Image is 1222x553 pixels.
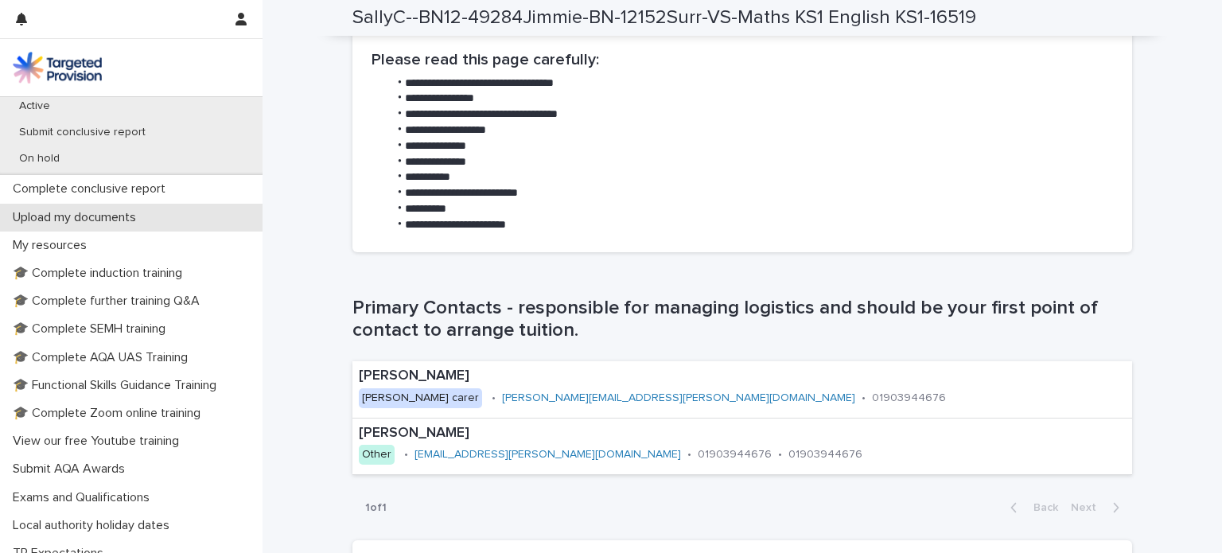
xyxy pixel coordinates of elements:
a: 01903944676 [788,449,862,460]
a: 01903944676 [698,449,772,460]
p: Submit conclusive report [6,126,158,139]
p: My resources [6,238,99,253]
p: • [778,448,782,461]
a: [EMAIL_ADDRESS][PERSON_NAME][DOMAIN_NAME] [414,449,681,460]
p: 🎓 Functional Skills Guidance Training [6,378,229,393]
a: 01903944676 [872,392,946,403]
p: 🎓 Complete AQA UAS Training [6,350,200,365]
span: Back [1024,502,1058,513]
p: 🎓 Complete further training Q&A [6,294,212,309]
p: Active [6,99,63,113]
p: • [862,391,866,405]
p: 🎓 Complete Zoom online training [6,406,213,421]
button: Back [998,500,1064,515]
p: On hold [6,152,72,166]
p: Submit AQA Awards [6,461,138,477]
h2: Please read this page carefully: [372,50,1113,69]
div: [PERSON_NAME] carer [359,388,482,408]
span: Next [1071,502,1106,513]
p: Local authority holiday dates [6,518,182,533]
a: [PERSON_NAME]Other•[EMAIL_ADDRESS][PERSON_NAME][DOMAIN_NAME]•01903944676•01903944676 [352,419,1132,475]
img: M5nRWzHhSzIhMunXDL62 [13,52,102,84]
h2: SallyC--BN12-49284Jimmie-BN-12152Surr-VS-Maths KS1 English KS1-16519 [352,6,976,29]
p: Complete conclusive report [6,181,178,197]
p: View our free Youtube training [6,434,192,449]
p: [PERSON_NAME] [359,368,1057,385]
p: Exams and Qualifications [6,490,162,505]
h1: Primary Contacts - responsible for managing logistics and should be your first point of contact t... [352,297,1132,343]
p: 🎓 Complete SEMH training [6,321,178,337]
p: [PERSON_NAME] [359,425,973,442]
a: [PERSON_NAME][PERSON_NAME] carer•[PERSON_NAME][EMAIL_ADDRESS][PERSON_NAME][DOMAIN_NAME]•01903944676 [352,361,1132,418]
a: [PERSON_NAME][EMAIL_ADDRESS][PERSON_NAME][DOMAIN_NAME] [502,392,855,403]
p: Upload my documents [6,210,149,225]
button: Next [1064,500,1132,515]
div: Other [359,445,395,465]
p: 🎓 Complete induction training [6,266,195,281]
p: • [687,448,691,461]
p: • [404,448,408,461]
p: 1 of 1 [352,489,399,528]
p: • [492,391,496,405]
